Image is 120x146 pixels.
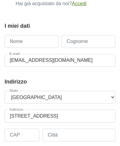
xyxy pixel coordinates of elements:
[5,22,115,30] legend: I miei dati
[8,89,20,92] label: Stato
[5,35,59,48] input: Nome
[5,110,115,123] input: Indirizzo
[5,54,115,67] input: E-mail
[5,78,115,86] legend: Indirizzo
[62,35,116,48] input: Cognome
[42,129,115,141] input: Città
[8,52,22,55] label: E-mail
[72,1,86,6] a: Accedi
[8,108,25,111] label: Indirizzo
[5,129,39,141] input: CAP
